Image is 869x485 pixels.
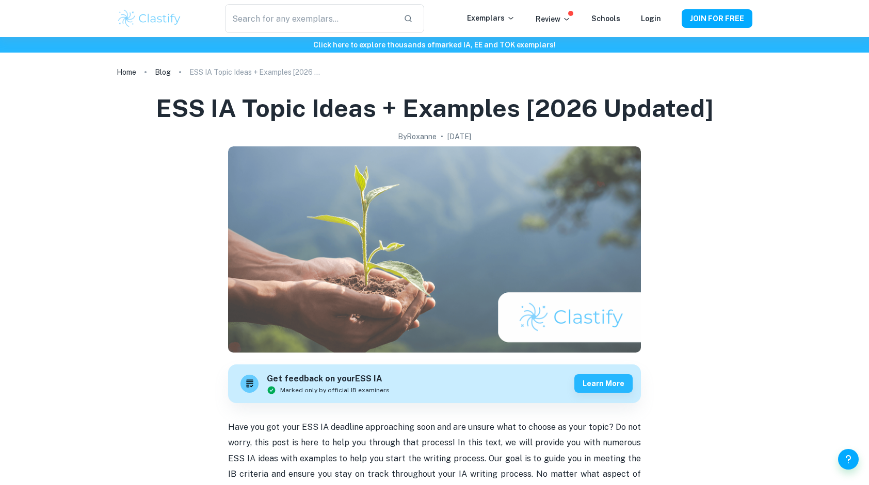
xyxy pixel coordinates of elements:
button: JOIN FOR FREE [682,9,752,28]
a: Blog [155,65,171,79]
button: Help and Feedback [838,449,859,470]
span: Marked only by official IB examiners [280,386,390,395]
a: Get feedback on yourESS IAMarked only by official IB examinersLearn more [228,364,641,403]
p: Review [536,13,571,25]
h6: Click here to explore thousands of marked IA, EE and TOK exemplars ! [2,39,867,51]
h1: ESS IA Topic Ideas + Examples [2026 updated] [156,92,714,125]
p: • [441,131,443,142]
h2: [DATE] [447,131,471,142]
h6: Get feedback on your ESS IA [267,373,390,386]
img: ESS IA Topic Ideas + Examples [2026 updated] cover image [228,146,641,353]
img: Clastify logo [117,8,182,29]
p: Exemplars [467,12,515,24]
h2: By Roxanne [398,131,437,142]
a: Schools [591,14,620,23]
a: Login [641,14,661,23]
input: Search for any exemplars... [225,4,395,33]
button: Learn more [574,374,633,393]
p: ESS IA Topic Ideas + Examples [2026 updated] [189,66,324,78]
a: Home [117,65,136,79]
